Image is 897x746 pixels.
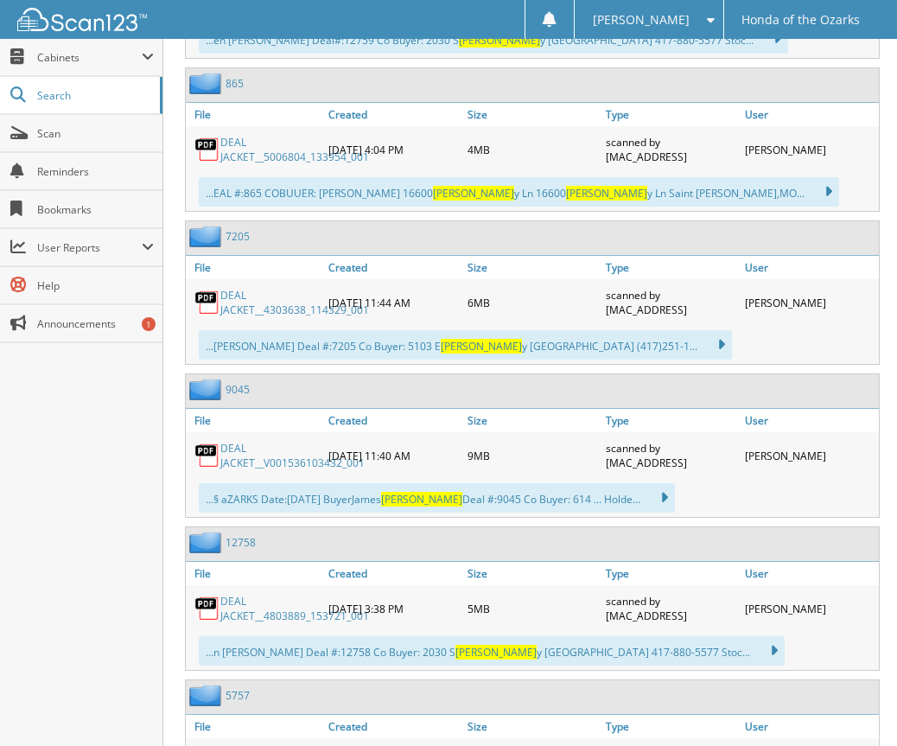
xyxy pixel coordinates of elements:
[142,317,156,331] div: 1
[37,88,151,103] span: Search
[381,492,462,507] span: [PERSON_NAME]
[566,186,647,201] span: [PERSON_NAME]
[194,137,220,163] img: PDF.png
[324,131,462,169] div: [DATE] 4:04 PM
[463,103,601,126] a: Size
[463,562,601,585] a: Size
[601,131,740,169] div: scanned by [MAC_ADDRESS]
[186,256,324,279] a: File
[601,103,740,126] a: Type
[37,278,154,293] span: Help
[37,316,154,331] span: Announcements
[601,590,740,628] div: scanned by [MAC_ADDRESS]
[463,284,601,322] div: 6MB
[593,15,690,25] span: [PERSON_NAME]
[433,186,514,201] span: [PERSON_NAME]
[226,535,256,550] a: 12758
[324,715,462,738] a: Created
[463,590,601,628] div: 5MB
[324,590,462,628] div: [DATE] 3:38 PM
[220,594,369,623] a: DEAL JACKET__4803889_153721_001
[601,715,740,738] a: Type
[601,409,740,432] a: Type
[17,8,147,31] img: scan123-logo-white.svg
[220,288,369,317] a: DEAL JACKET__4303638_114329_001
[37,164,154,179] span: Reminders
[189,685,226,706] img: folder2.png
[741,437,879,475] div: [PERSON_NAME]
[226,688,250,703] a: 5757
[199,636,785,666] div: ...n [PERSON_NAME] Deal #:12758 Co Buyer: 2030 S y [GEOGRAPHIC_DATA] 417-880-5577 Stoc...
[37,202,154,217] span: Bookmarks
[324,256,462,279] a: Created
[220,135,369,164] a: DEAL JACKET__5006804_133954_001
[741,131,879,169] div: [PERSON_NAME]
[189,73,226,94] img: folder2.png
[226,382,250,397] a: 9045
[463,409,601,432] a: Size
[741,715,879,738] a: User
[186,409,324,432] a: File
[601,284,740,322] div: scanned by [MAC_ADDRESS]
[741,103,879,126] a: User
[186,715,324,738] a: File
[186,562,324,585] a: File
[37,50,142,65] span: Cabinets
[226,229,250,244] a: 7205
[226,76,244,91] a: 865
[463,256,601,279] a: Size
[463,715,601,738] a: Size
[741,562,879,585] a: User
[455,645,537,660] span: [PERSON_NAME]
[741,284,879,322] div: [PERSON_NAME]
[463,131,601,169] div: 4MB
[601,562,740,585] a: Type
[459,33,540,48] span: [PERSON_NAME]
[324,562,462,585] a: Created
[194,290,220,316] img: PDF.png
[37,240,142,255] span: User Reports
[220,441,365,470] a: DEAL JACKET__V001536103432_001
[199,483,675,513] div: ...§ aZARKS Date:[DATE] BuyerJames Deal #:9045 Co Buyer: 614 ... Holde...
[199,177,839,207] div: ...EAL #:865 COBUUER: [PERSON_NAME] 16600 y Ln 16600 y Ln Saint [PERSON_NAME],MO...
[37,126,154,141] span: Scan
[186,103,324,126] a: File
[324,284,462,322] div: [DATE] 11:44 AM
[463,437,601,475] div: 9MB
[324,409,462,432] a: Created
[194,596,220,622] img: PDF.png
[601,256,740,279] a: Type
[741,15,860,25] span: Honda of the Ozarks
[324,103,462,126] a: Created
[741,590,879,628] div: [PERSON_NAME]
[441,339,522,354] span: [PERSON_NAME]
[194,443,220,469] img: PDF.png
[199,24,788,54] div: ...en [PERSON_NAME] Deal#:12759 Co Buyer: 2030 S y [GEOGRAPHIC_DATA] 417-880-5577 Stoc...
[189,379,226,400] img: folder2.png
[741,256,879,279] a: User
[199,330,732,360] div: ...[PERSON_NAME] Deal #:7205 Co Buyer: 5103 E y [GEOGRAPHIC_DATA] (417)251-1...
[324,437,462,475] div: [DATE] 11:40 AM
[189,226,226,247] img: folder2.png
[189,532,226,553] img: folder2.png
[601,437,740,475] div: scanned by [MAC_ADDRESS]
[741,409,879,432] a: User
